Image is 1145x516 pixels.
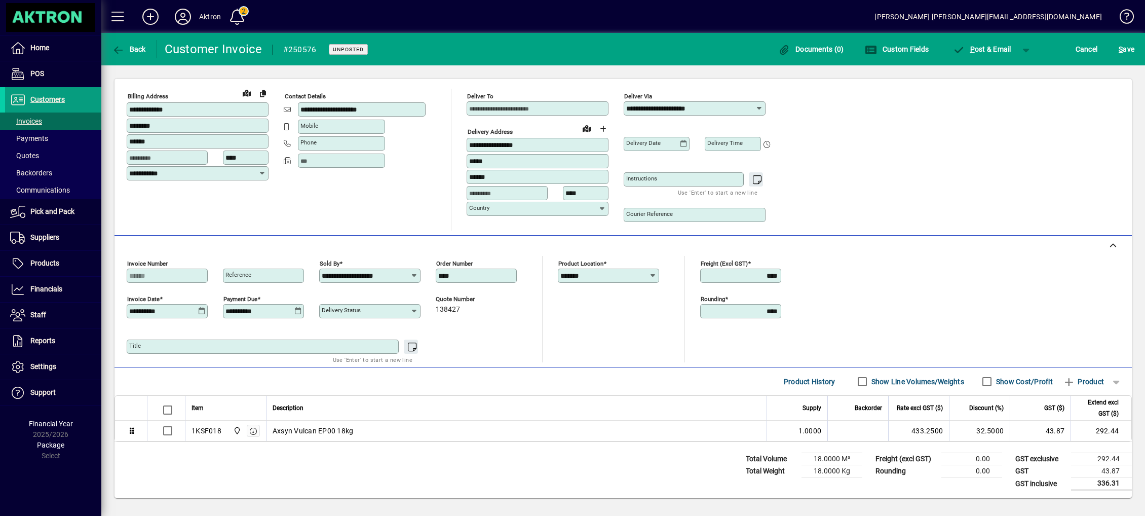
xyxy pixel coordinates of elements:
mat-label: Country [469,204,489,211]
mat-label: Delivery time [707,139,743,146]
button: Post & Email [947,40,1016,58]
a: Home [5,35,101,61]
span: Staff [30,311,46,319]
button: Cancel [1073,40,1100,58]
a: Backorders [5,164,101,181]
a: View on map [579,120,595,136]
span: Support [30,388,56,396]
span: Unposted [333,46,364,53]
a: Knowledge Base [1112,2,1132,35]
span: Back [112,45,146,53]
td: 32.5000 [949,421,1010,441]
mat-label: Sold by [320,260,339,267]
a: View on map [239,85,255,101]
td: Total Volume [741,453,801,465]
mat-label: Phone [300,139,317,146]
span: Financials [30,285,62,293]
span: ost & Email [952,45,1011,53]
td: 0.00 [941,453,1002,465]
a: Staff [5,303,101,328]
a: Financials [5,277,101,302]
div: 433.2500 [895,426,943,436]
span: Quote number [436,296,497,303]
a: Communications [5,181,101,199]
a: Payments [5,130,101,147]
span: GST ($) [1044,402,1064,414]
span: Discount (%) [969,402,1004,414]
span: Product [1063,374,1104,390]
mat-label: Delivery date [626,139,661,146]
div: #250576 [283,42,317,58]
span: Package [37,441,64,449]
mat-label: Reference [225,271,251,278]
mat-hint: Use 'Enter' to start a new line [333,354,412,365]
mat-label: Mobile [300,122,318,129]
td: GST exclusive [1010,453,1071,465]
button: Choose address [595,121,611,137]
button: Product [1058,373,1109,391]
a: Quotes [5,147,101,164]
span: 1.0000 [798,426,822,436]
button: Add [134,8,167,26]
span: Products [30,259,59,267]
app-page-header-button: Back [101,40,157,58]
td: 18.0000 Kg [801,465,862,477]
span: POS [30,69,44,78]
label: Show Line Volumes/Weights [869,377,964,387]
mat-label: Invoice date [127,296,160,303]
button: Copy to Delivery address [255,85,271,101]
label: Show Cost/Profit [994,377,1053,387]
span: Product History [784,374,835,390]
mat-label: Rounding [701,296,725,303]
a: Suppliers [5,225,101,250]
a: Invoices [5,113,101,130]
span: Cancel [1076,41,1098,57]
span: Settings [30,362,56,371]
span: Supply [803,402,821,414]
td: Rounding [870,465,941,477]
td: 292.44 [1071,453,1132,465]
mat-label: Payment due [223,296,257,303]
a: Support [5,380,101,406]
span: Custom Fields [865,45,929,53]
mat-label: Invoice number [127,260,168,267]
a: Products [5,251,101,276]
mat-label: Freight (excl GST) [701,260,748,267]
span: Quotes [10,152,39,160]
span: Backorder [855,402,882,414]
td: 43.87 [1010,421,1071,441]
span: S [1119,45,1123,53]
span: Documents (0) [778,45,844,53]
span: Suppliers [30,233,59,241]
td: GST [1010,465,1071,477]
div: [PERSON_NAME] [PERSON_NAME][EMAIL_ADDRESS][DOMAIN_NAME] [874,9,1102,25]
span: Communications [10,186,70,194]
span: Description [273,402,303,414]
a: Pick and Pack [5,199,101,225]
a: Reports [5,328,101,354]
button: Documents (0) [776,40,847,58]
span: Rate excl GST ($) [897,402,943,414]
span: Financial Year [29,420,73,428]
span: Home [30,44,49,52]
button: Profile [167,8,199,26]
span: Invoices [10,117,42,125]
a: Settings [5,354,101,380]
span: Item [192,402,204,414]
span: Payments [10,134,48,142]
span: ave [1119,41,1134,57]
button: Save [1116,40,1137,58]
mat-label: Instructions [626,175,657,182]
button: Custom Fields [862,40,931,58]
td: 0.00 [941,465,1002,477]
div: 1KSF018 [192,426,221,436]
mat-label: Deliver To [467,93,493,100]
td: 292.44 [1071,421,1131,441]
span: 138427 [436,306,460,314]
span: Pick and Pack [30,207,74,215]
td: 336.31 [1071,477,1132,490]
div: Customer Invoice [165,41,262,57]
td: GST inclusive [1010,477,1071,490]
td: 43.87 [1071,465,1132,477]
mat-label: Product location [558,260,603,267]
